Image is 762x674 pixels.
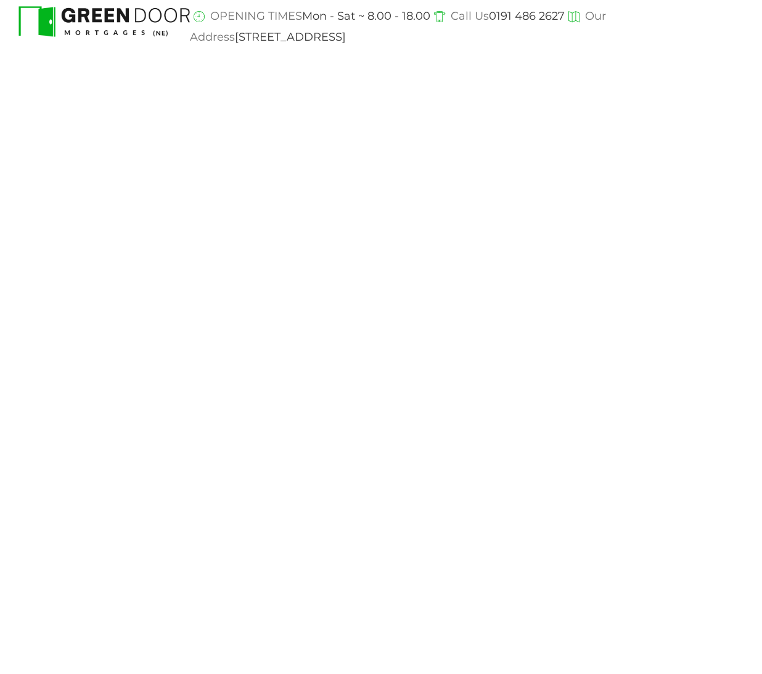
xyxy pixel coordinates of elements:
a: Call Us0191 486 2627 [430,9,565,23]
span: Mon - Sat ~ 8.00 - 18.00 [302,9,430,23]
span: Our Address [190,9,606,44]
span: [STREET_ADDRESS] [235,30,346,44]
img: Green Door Mortgages North East [18,6,190,37]
a: Our Address[STREET_ADDRESS] [190,9,606,44]
span: OPENING TIMES [210,9,302,23]
span: 0191 486 2627 [489,9,565,23]
span: Call Us [451,9,489,23]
